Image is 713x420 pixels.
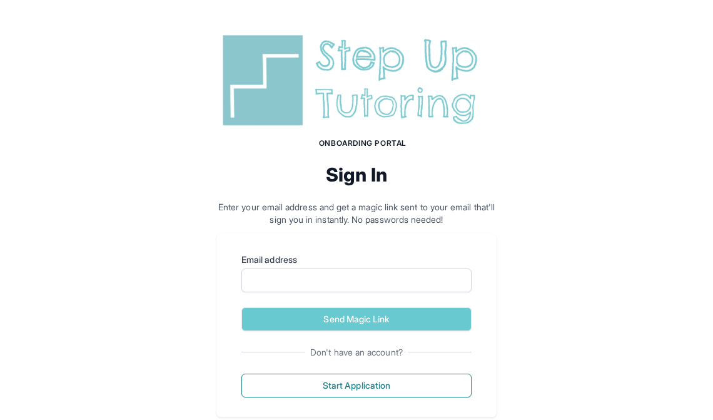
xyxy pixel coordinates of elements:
[241,254,472,266] label: Email address
[216,201,497,226] p: Enter your email address and get a magic link sent to your email that'll sign you in instantly. N...
[216,163,497,186] h2: Sign In
[241,307,472,331] button: Send Magic Link
[229,138,497,148] h1: Onboarding Portal
[305,346,408,359] span: Don't have an account?
[216,30,497,131] img: Step Up Tutoring horizontal logo
[241,374,472,397] button: Start Application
